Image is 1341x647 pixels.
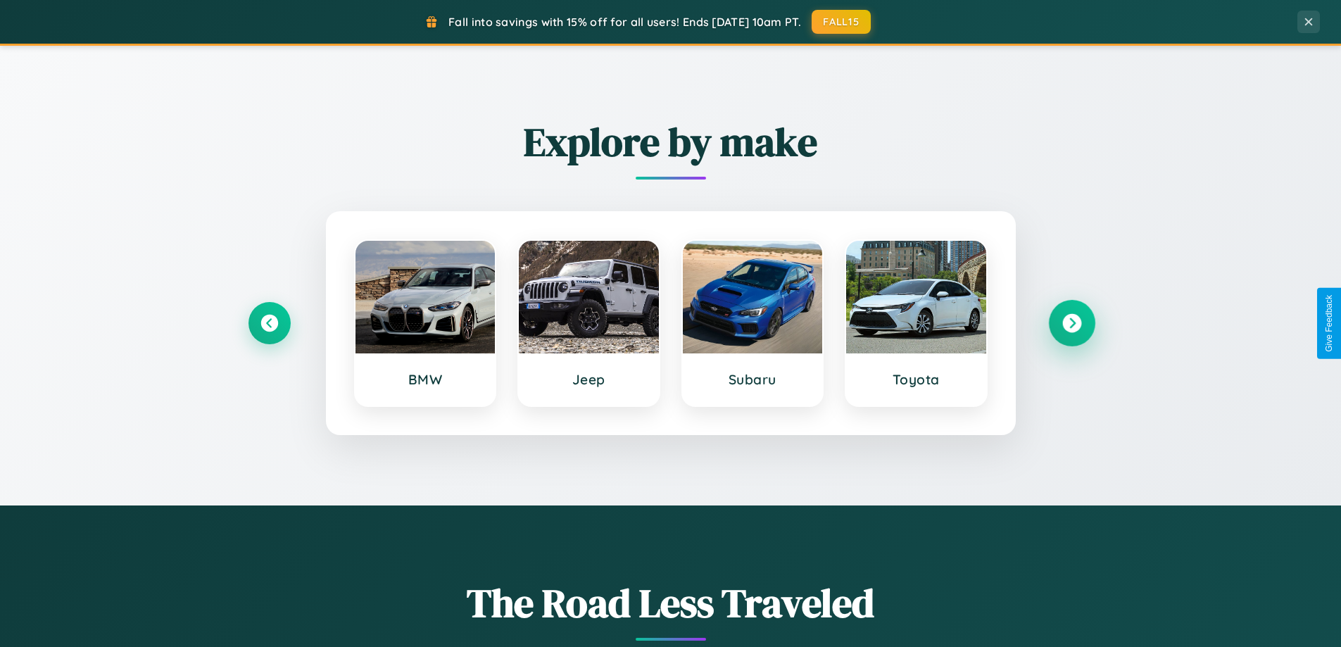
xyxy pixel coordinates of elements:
[812,10,871,34] button: FALL15
[370,371,481,388] h3: BMW
[533,371,645,388] h3: Jeep
[248,115,1093,169] h2: Explore by make
[860,371,972,388] h3: Toyota
[1324,295,1334,352] div: Give Feedback
[448,15,801,29] span: Fall into savings with 15% off for all users! Ends [DATE] 10am PT.
[697,371,809,388] h3: Subaru
[248,576,1093,630] h1: The Road Less Traveled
